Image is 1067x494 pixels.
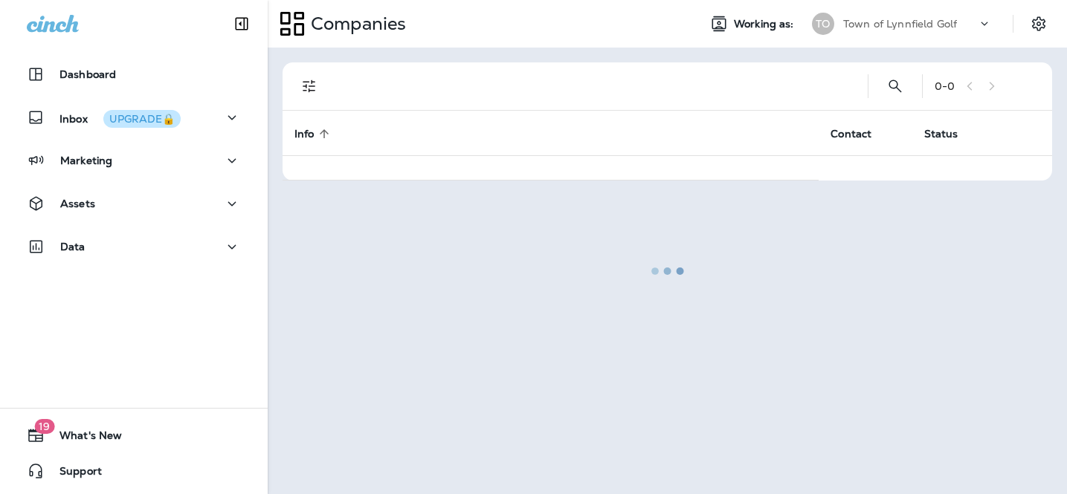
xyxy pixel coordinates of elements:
span: Support [45,465,102,483]
button: 19What's New [15,420,253,450]
button: InboxUPGRADE🔒 [15,103,253,132]
p: Companies [305,13,406,35]
button: Settings [1025,10,1052,37]
button: Marketing [15,146,253,175]
button: Support [15,456,253,486]
span: What's New [45,429,122,447]
span: Working as: [734,18,797,30]
p: Inbox [59,110,181,126]
p: Assets [60,198,95,209]
p: Town of Lynnfield Golf [843,18,957,30]
p: Data [60,241,86,253]
div: UPGRADE🔒 [109,114,175,124]
p: Marketing [60,155,112,166]
button: Data [15,232,253,261]
button: UPGRADE🔒 [103,110,181,128]
span: 19 [34,419,54,434]
button: Assets [15,189,253,218]
button: Dashboard [15,59,253,89]
button: Collapse Sidebar [221,9,262,39]
p: Dashboard [59,68,116,80]
div: TO [812,13,834,35]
